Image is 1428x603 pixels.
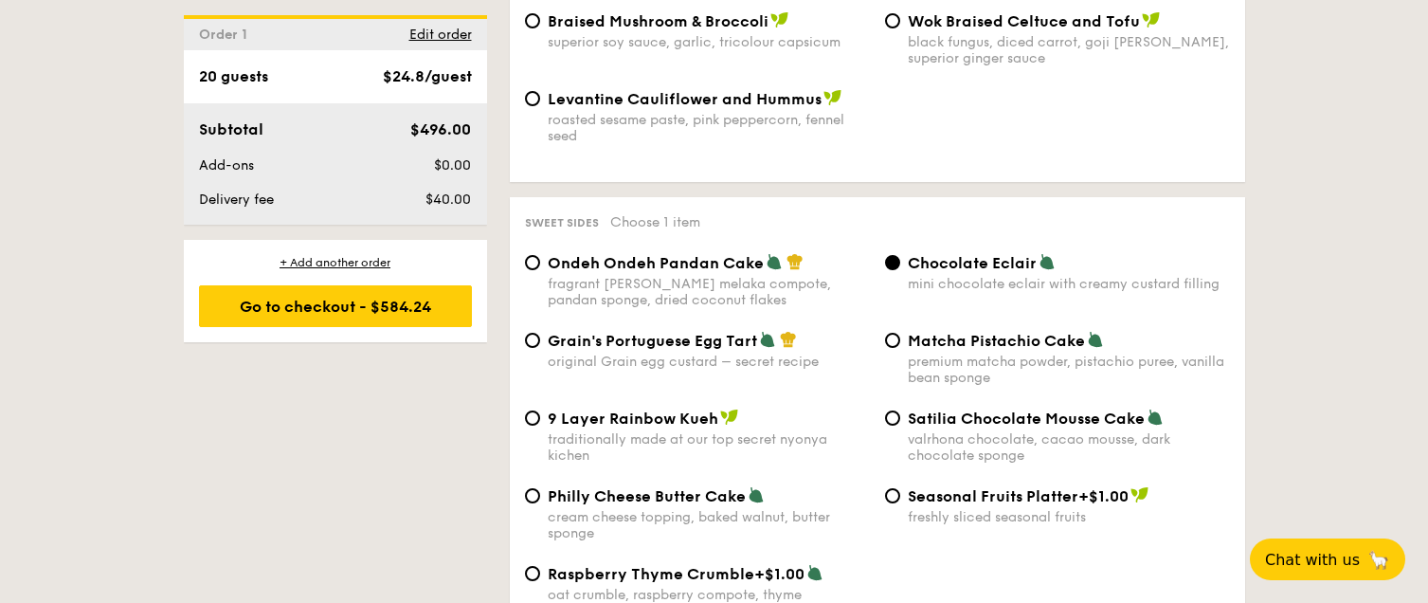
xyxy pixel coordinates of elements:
[525,488,540,503] input: Philly Cheese Butter Cakecream cheese topping, baked walnut, butter sponge
[548,565,754,583] span: Raspberry Thyme Crumble
[525,91,540,106] input: Levantine Cauliflower and Hummusroasted sesame paste, pink peppercorn, fennel seed
[548,354,870,370] div: original Grain egg custard – secret recipe
[199,120,263,138] span: Subtotal
[1142,11,1161,28] img: icon-vegan.f8ff3823.svg
[410,120,471,138] span: $496.00
[1250,539,1405,580] button: Chat with us🦙
[908,276,1230,292] div: mini chocolate eclair with creamy custard filling
[885,333,900,348] input: Matcha Pistachio Cakepremium matcha powder, pistachio puree, vanilla bean sponge
[199,255,472,270] div: + Add another order
[908,487,1078,505] span: Seasonal Fruits Platter
[548,431,870,464] div: traditionally made at our top secret nyonya kichen
[548,487,746,505] span: Philly Cheese Butter Cake
[1265,551,1360,569] span: Chat with us
[548,112,870,144] div: roasted sesame paste, pink peppercorn, fennel seed
[908,332,1085,350] span: Matcha Pistachio Cake
[908,354,1230,386] div: premium matcha powder, pistachio puree, vanilla bean sponge
[548,12,768,30] span: Braised Mushroom & Broccoli
[885,488,900,503] input: Seasonal Fruits Platter+$1.00freshly sliced seasonal fruits
[548,90,822,108] span: Levantine Cauliflower and Hummus
[1039,253,1056,270] img: icon-vegetarian.fe4039eb.svg
[1087,331,1104,348] img: icon-vegetarian.fe4039eb.svg
[425,192,471,208] span: $40.00
[908,12,1140,30] span: Wok Braised Celtuce and Tofu
[748,486,765,503] img: icon-vegetarian.fe4039eb.svg
[525,333,540,348] input: Grain's Portuguese Egg Tartoriginal Grain egg custard – secret recipe
[548,410,718,428] span: 9 Layer Rainbow Kueh
[780,331,797,348] img: icon-chef-hat.a58ddaea.svg
[199,192,274,208] span: Delivery fee
[823,89,842,106] img: icon-vegan.f8ff3823.svg
[1130,486,1149,503] img: icon-vegan.f8ff3823.svg
[525,411,540,426] input: 9 Layer Rainbow Kuehtraditionally made at our top secret nyonya kichen
[525,13,540,28] input: Braised Mushroom & Broccolisuperior soy sauce, garlic, tricolour capsicum
[720,409,739,426] img: icon-vegan.f8ff3823.svg
[548,34,870,50] div: superior soy sauce, garlic, tricolour capsicum
[548,509,870,541] div: cream cheese topping, baked walnut, butter sponge
[885,255,900,270] input: Chocolate Eclairmini chocolate eclair with creamy custard filling
[908,410,1145,428] span: Satilia Chocolate Mousse Cake
[806,564,823,581] img: icon-vegetarian.fe4039eb.svg
[525,255,540,270] input: Ondeh Ondeh Pandan Cakefragrant [PERSON_NAME] melaka compote, pandan sponge, dried coconut flakes
[548,332,757,350] span: Grain's Portuguese Egg Tart
[199,285,472,327] div: Go to checkout - $584.24
[770,11,789,28] img: icon-vegan.f8ff3823.svg
[199,157,254,174] span: Add-ons
[908,34,1230,66] div: black fungus, diced carrot, goji [PERSON_NAME], superior ginger sauce
[548,254,764,272] span: Ondeh Ondeh Pandan Cake
[525,216,599,229] span: Sweet sides
[610,214,700,230] span: Choose 1 item
[1367,549,1390,571] span: 🦙
[548,276,870,308] div: fragrant [PERSON_NAME] melaka compote, pandan sponge, dried coconut flakes
[525,566,540,581] input: Raspberry Thyme Crumble+$1.00oat crumble, raspberry compote, thyme
[1078,487,1129,505] span: +$1.00
[908,254,1037,272] span: Chocolate Eclair
[885,13,900,28] input: Wok Braised Celtuce and Tofublack fungus, diced carrot, goji [PERSON_NAME], superior ginger sauce
[1147,409,1164,426] img: icon-vegetarian.fe4039eb.svg
[766,253,783,270] img: icon-vegetarian.fe4039eb.svg
[759,331,776,348] img: icon-vegetarian.fe4039eb.svg
[434,157,471,174] span: $0.00
[754,565,804,583] span: +$1.00
[383,65,472,88] div: $24.8/guest
[199,27,255,43] span: Order 1
[786,253,804,270] img: icon-chef-hat.a58ddaea.svg
[409,27,472,43] span: Edit order
[885,411,900,426] input: Satilia Chocolate Mousse Cakevalrhona chocolate, cacao mousse, dark chocolate sponge
[908,509,1230,525] div: freshly sliced seasonal fruits
[548,587,870,603] div: oat crumble, raspberry compote, thyme
[908,431,1230,464] div: valrhona chocolate, cacao mousse, dark chocolate sponge
[199,65,268,88] div: 20 guests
